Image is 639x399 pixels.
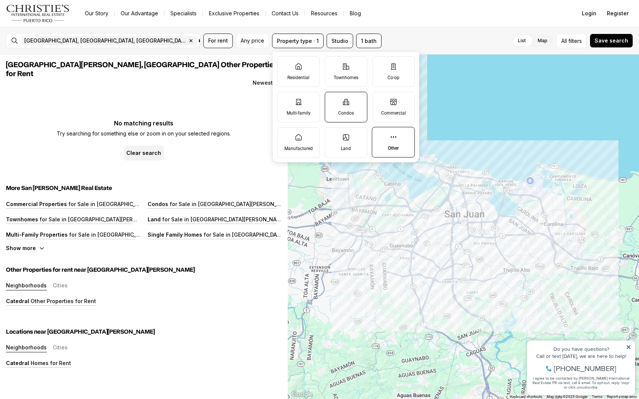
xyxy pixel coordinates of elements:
[6,298,96,304] a: Catedral Other Properties for Rent
[602,6,633,21] button: Register
[388,75,399,81] p: Co-op
[6,61,277,78] span: [GEOGRAPHIC_DATA][PERSON_NAME], [GEOGRAPHIC_DATA] Other Properties for Rent
[8,24,108,29] div: Call or text [DATE], we are here to help!
[248,75,286,90] button: Newest
[590,34,633,48] button: Save search
[9,46,106,60] span: I agree to be contacted by [PERSON_NAME] International Real Estate PR via text, call & email. To ...
[6,283,47,290] button: Neighborhoods
[6,216,38,222] p: Townhomes
[381,110,406,116] p: Commercial
[241,38,264,44] span: Any price
[186,34,200,48] button: Clear search input
[126,150,161,156] p: Clear search
[203,34,233,48] button: For rent
[305,8,343,19] a: Resources
[208,38,228,44] span: For rent
[6,360,29,366] p: Catedral
[203,8,265,19] a: Exclusive Properties
[341,146,351,152] p: Land
[512,34,532,47] label: List
[148,231,328,238] a: Single Family Homes for Sale in [GEOGRAPHIC_DATA][PERSON_NAME]
[31,35,93,43] span: [PHONE_NUMBER]
[6,201,67,207] p: Commercial Properties
[168,201,294,207] p: for Sale in [GEOGRAPHIC_DATA][PERSON_NAME]
[6,231,193,238] a: Multi-Family Properties for Sale in [GEOGRAPHIC_DATA][PERSON_NAME]
[29,298,96,304] p: Other Properties for Rent
[148,216,161,222] p: Land
[38,216,164,222] p: for Sale in [GEOGRAPHIC_DATA][PERSON_NAME]
[607,10,629,16] span: Register
[338,110,354,116] p: Condos
[253,80,273,86] span: Newest
[202,231,328,238] p: for Sale in [GEOGRAPHIC_DATA][PERSON_NAME]
[556,34,587,48] button: Allfilters
[388,145,399,151] p: Other
[79,8,114,19] a: Our Story
[6,266,282,274] h5: Other Properties for rent near [GEOGRAPHIC_DATA][PERSON_NAME]
[6,328,282,336] h5: Locations near [GEOGRAPHIC_DATA][PERSON_NAME]
[6,216,164,222] a: Townhomes for Sale in [GEOGRAPHIC_DATA][PERSON_NAME]
[356,34,382,48] button: 1 bath
[577,6,601,21] button: Login
[24,38,186,44] span: [GEOGRAPHIC_DATA], [GEOGRAPHIC_DATA], [GEOGRAPHIC_DATA]
[595,38,628,44] span: Save search
[148,201,168,207] p: Condos
[124,146,164,160] button: Clear search
[148,216,286,222] a: Land for Sale in [GEOGRAPHIC_DATA][PERSON_NAME]
[148,201,294,207] a: Condos for Sale in [GEOGRAPHIC_DATA][PERSON_NAME]
[57,120,231,126] p: No matching results
[6,201,192,207] a: Commercial Properties for Sale in [GEOGRAPHIC_DATA][PERSON_NAME]
[6,345,47,352] button: Neighborhoods
[284,146,313,152] p: Manufactured
[561,37,567,45] span: All
[8,17,108,22] div: Do you have questions?
[568,37,582,45] span: filters
[164,8,203,19] a: Specialists
[53,345,68,352] button: Cities
[236,34,269,48] button: Any price
[582,10,596,16] span: Login
[6,298,29,304] p: Catedral
[334,75,358,81] p: Townhomes
[287,110,311,116] p: Multi-family
[6,184,282,192] h5: More San [PERSON_NAME] Real Estate
[532,34,553,47] label: Map
[6,4,70,22] img: logo
[53,283,68,290] button: Cities
[344,8,367,19] a: Blog
[272,34,324,48] button: Property type · 1
[6,360,71,366] a: Catedral Homes for Rent
[67,201,192,207] p: for Sale in [GEOGRAPHIC_DATA][PERSON_NAME]
[266,8,305,19] button: Contact Us
[161,216,286,222] p: for Sale in [GEOGRAPHIC_DATA][PERSON_NAME]
[57,129,231,138] p: Try searching for something else or zoom in on your selected regions.
[115,8,164,19] a: Our Advantage
[68,231,193,238] p: for Sale in [GEOGRAPHIC_DATA][PERSON_NAME]
[6,245,45,251] button: Show more
[287,75,309,81] p: Residential
[6,231,68,238] p: Multi-Family Properties
[148,231,202,238] p: Single Family Homes
[29,360,71,366] p: Homes for Rent
[327,34,353,48] button: Studio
